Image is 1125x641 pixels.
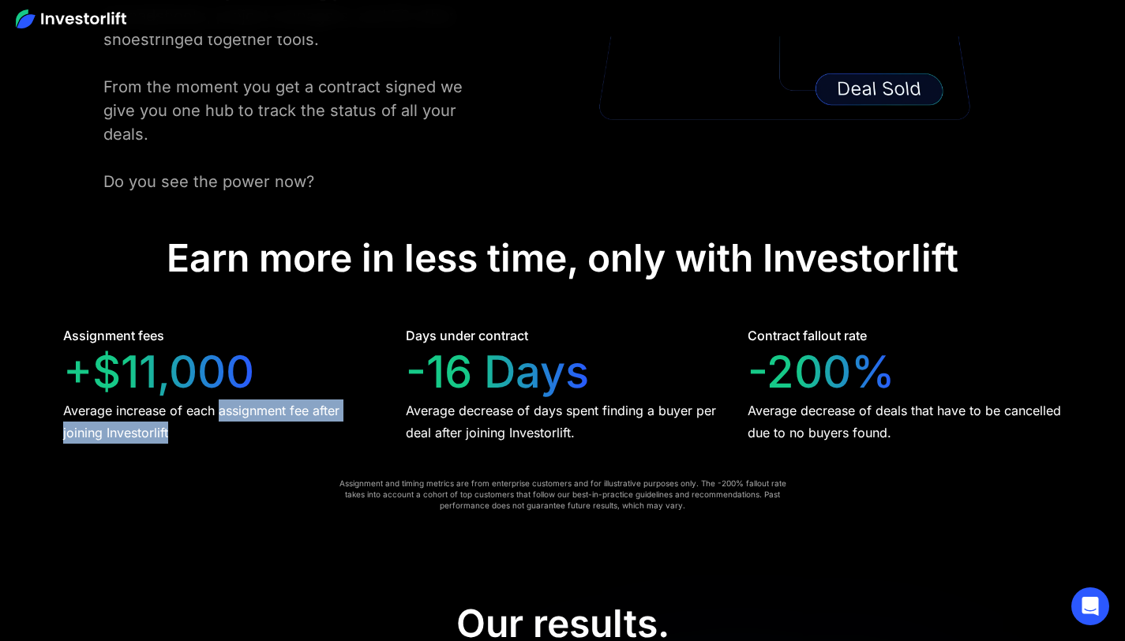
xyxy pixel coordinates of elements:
[748,346,895,399] div: -200%
[63,326,164,345] div: Assignment fees
[1071,587,1109,625] div: Open Intercom Messenger
[406,346,589,399] div: -16 Days
[406,326,528,345] div: Days under contract
[167,235,958,281] div: Earn more in less time, only with Investorlift
[63,399,377,444] div: Average increase of each assignment fee after joining Investorlift
[748,326,867,345] div: Contract fallout rate
[748,399,1062,444] div: Average decrease of deals that have to be cancelled due to no buyers found.
[63,346,254,399] div: +$11,000
[406,399,720,444] div: Average decrease of days spent finding a buyer per deal after joining Investorlift.
[338,478,788,511] div: Assignment and timing metrics are from enterprise customers and for illustrative purposes only. T...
